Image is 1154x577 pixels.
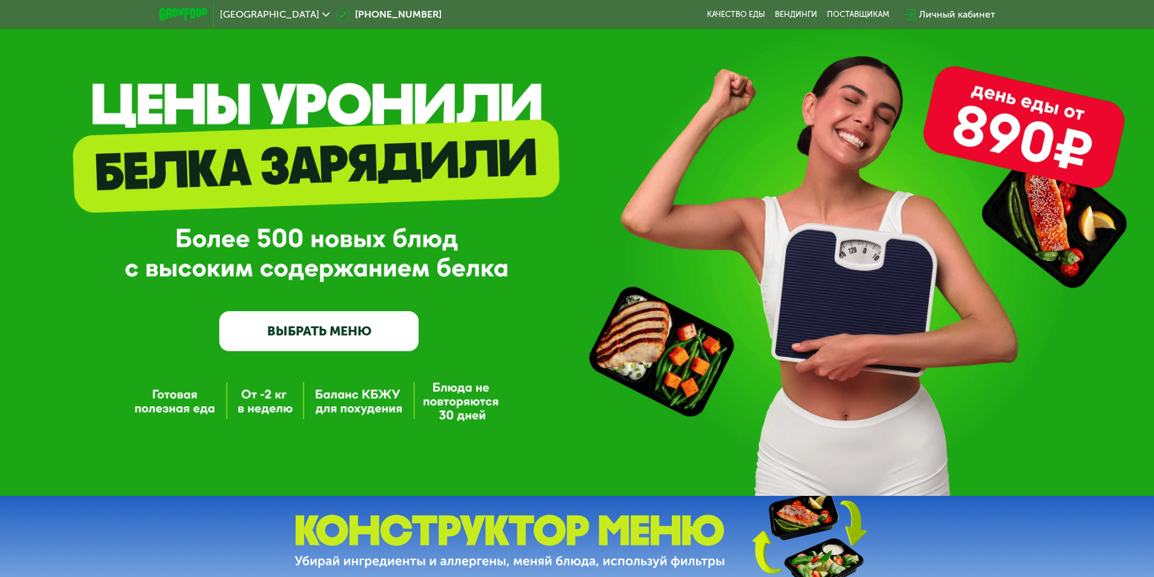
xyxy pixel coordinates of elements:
span: [GEOGRAPHIC_DATA] [220,10,319,19]
a: Качество еды [707,10,765,19]
div: поставщикам [827,10,889,19]
div: Личный кабинет [919,7,995,22]
a: Вендинги [775,10,817,19]
a: [PHONE_NUMBER] [336,7,442,22]
a: ВЫБРАТЬ МЕНЮ [219,311,419,351]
